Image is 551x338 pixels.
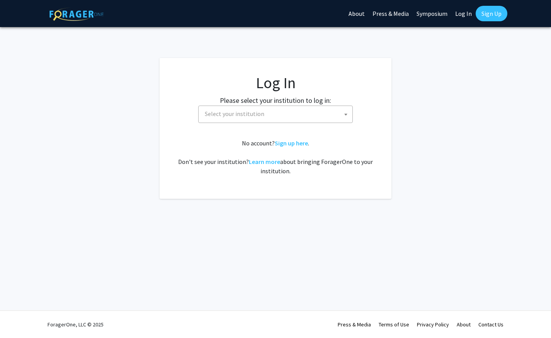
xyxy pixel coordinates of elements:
span: Select your institution [202,106,352,122]
span: Select your institution [198,106,353,123]
a: Sign Up [476,6,507,21]
a: Learn more about bringing ForagerOne to your institution [249,158,280,166]
h1: Log In [175,73,376,92]
div: ForagerOne, LLC © 2025 [48,311,104,338]
div: No account? . Don't see your institution? about bringing ForagerOne to your institution. [175,138,376,176]
img: ForagerOne Logo [49,7,104,21]
a: Privacy Policy [417,321,449,328]
a: Contact Us [478,321,503,328]
label: Please select your institution to log in: [220,95,331,106]
a: About [457,321,471,328]
a: Sign up here [275,139,308,147]
span: Select your institution [205,110,264,118]
a: Terms of Use [379,321,409,328]
a: Press & Media [338,321,371,328]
